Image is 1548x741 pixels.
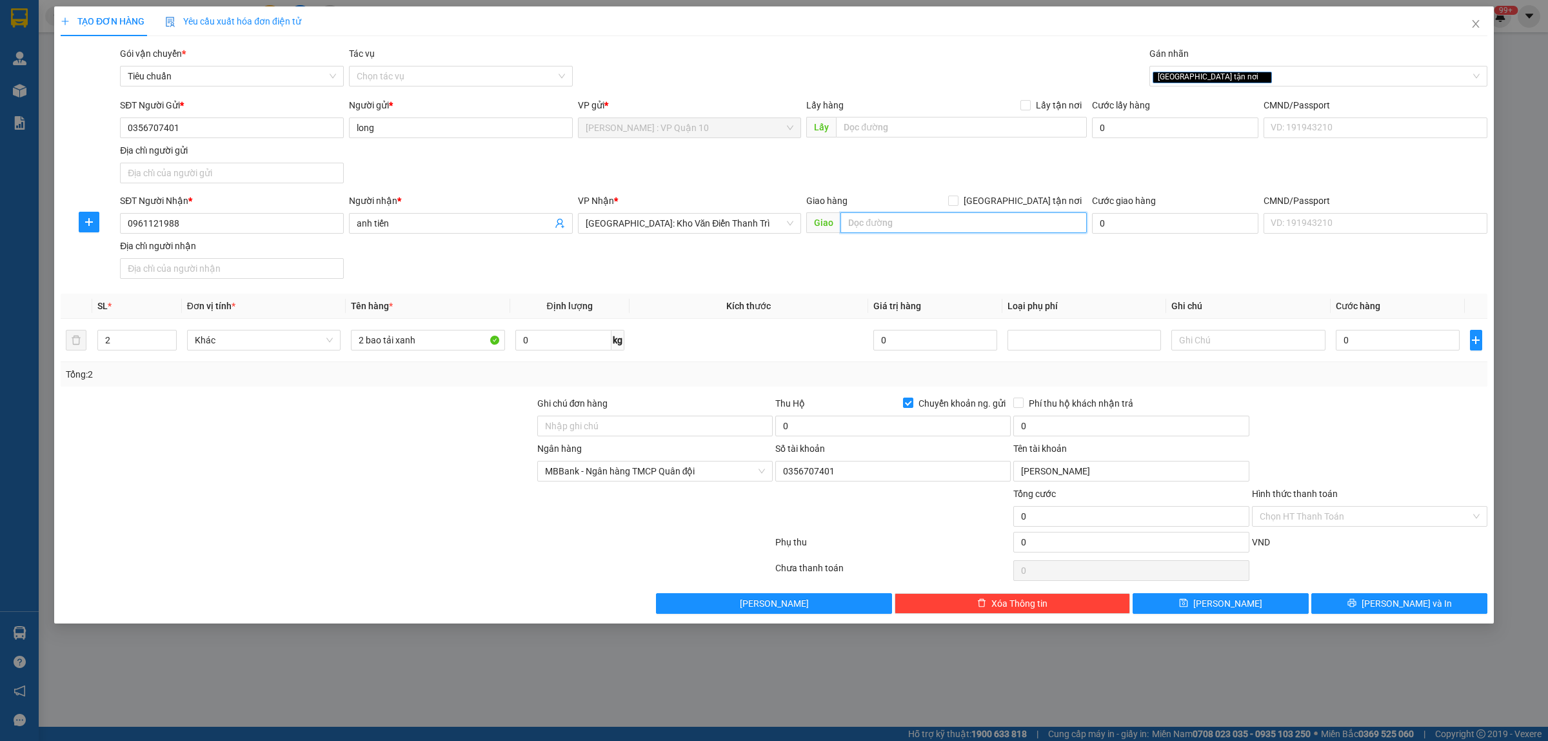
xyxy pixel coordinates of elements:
[806,196,848,206] span: Giao hàng
[1092,100,1150,110] label: Cước lấy hàng
[79,212,99,232] button: plus
[351,301,393,311] span: Tên hàng
[1092,196,1156,206] label: Cước giao hàng
[1149,48,1189,59] label: Gán nhãn
[578,98,802,112] div: VP gửi
[120,258,344,279] input: Địa chỉ của người nhận
[165,16,301,26] span: Yêu cầu xuất hóa đơn điện tử
[1252,489,1338,499] label: Hình thức thanh toán
[1013,443,1067,454] label: Tên tài khoản
[1336,301,1380,311] span: Cước hàng
[775,443,825,454] label: Số tài khoản
[1264,98,1487,112] div: CMND/Passport
[1092,117,1258,138] input: Cước lấy hàng
[1171,330,1325,350] input: Ghi Chú
[1133,593,1309,614] button: save[PERSON_NAME]
[958,194,1087,208] span: [GEOGRAPHIC_DATA] tận nơi
[1024,396,1138,411] span: Phí thu hộ khách nhận trả
[806,212,840,233] span: Giao
[774,561,1012,584] div: Chưa thanh toán
[66,330,86,350] button: delete
[586,118,794,137] span: Hồ Chí Minh : VP Quận 10
[611,330,624,350] span: kg
[537,443,582,454] label: Ngân hàng
[977,598,986,609] span: delete
[537,416,773,436] input: Ghi chú đơn hàng
[913,396,1011,411] span: Chuyển khoản ng. gửi
[806,117,836,137] span: Lấy
[840,212,1087,233] input: Dọc đường
[165,17,175,27] img: icon
[555,218,565,228] span: user-add
[61,16,144,26] span: TẠO ĐƠN HÀNG
[545,462,765,481] span: MBBank - Ngân hàng TMCP Quân đội
[195,330,333,350] span: Khác
[1002,294,1166,319] th: Loại phụ phí
[1013,489,1056,499] span: Tổng cước
[120,194,344,208] div: SĐT Người Nhận
[351,330,504,350] input: VD: Bàn, Ghế
[1471,335,1482,345] span: plus
[66,367,597,381] div: Tổng: 2
[1264,194,1487,208] div: CMND/Passport
[79,217,99,227] span: plus
[120,98,344,112] div: SĐT Người Gửi
[537,398,608,409] label: Ghi chú đơn hàng
[120,48,186,59] span: Gói vận chuyển
[1260,74,1267,80] span: close
[775,398,805,409] span: Thu Hộ
[547,301,593,311] span: Định lượng
[1311,593,1487,614] button: printer[PERSON_NAME] và In
[991,596,1047,611] span: Xóa Thông tin
[895,593,1130,614] button: deleteXóa Thông tin
[1471,19,1481,29] span: close
[120,163,344,183] input: Địa chỉ của người gửi
[873,330,997,350] input: 0
[1166,294,1330,319] th: Ghi chú
[61,17,70,26] span: plus
[349,98,573,112] div: Người gửi
[1013,461,1249,482] input: Tên tài khoản
[97,301,108,311] span: SL
[1031,98,1087,112] span: Lấy tận nơi
[1092,213,1258,234] input: Cước giao hàng
[349,48,375,59] label: Tác vụ
[578,196,614,206] span: VP Nhận
[656,593,891,614] button: [PERSON_NAME]
[120,143,344,157] div: Địa chỉ người gửi
[187,301,235,311] span: Đơn vị tính
[740,596,809,611] span: [PERSON_NAME]
[873,301,921,311] span: Giá trị hàng
[1458,6,1494,43] button: Close
[120,239,344,253] div: Địa chỉ người nhận
[726,301,771,311] span: Kích thước
[128,66,336,86] span: Tiêu chuẩn
[836,117,1087,137] input: Dọc đường
[1470,330,1482,350] button: plus
[806,100,844,110] span: Lấy hàng
[1362,596,1452,611] span: [PERSON_NAME] và In
[586,214,794,233] span: Hà Nội: Kho Văn Điển Thanh Trì
[1347,598,1356,609] span: printer
[1153,72,1272,83] span: [GEOGRAPHIC_DATA] tận nơi
[1252,537,1270,547] span: VND
[1179,598,1188,609] span: save
[349,194,573,208] div: Người nhận
[775,461,1011,482] input: Số tài khoản
[774,535,1012,558] div: Phụ thu
[1193,596,1262,611] span: [PERSON_NAME]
